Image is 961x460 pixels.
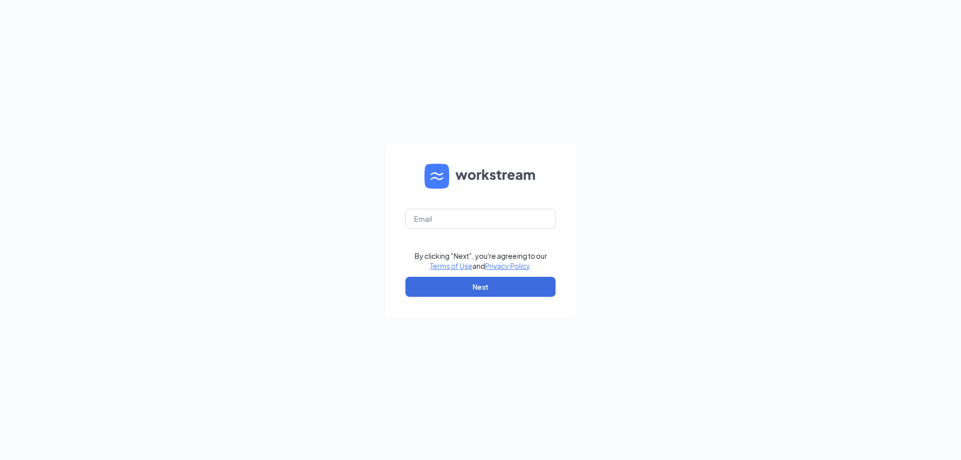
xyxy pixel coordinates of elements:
a: Terms of Use [430,261,472,270]
img: WS logo and Workstream text [424,164,537,189]
button: Next [405,277,556,297]
div: By clicking "Next", you're agreeing to our and . [414,251,547,271]
a: Privacy Policy [485,261,530,270]
input: Email [405,209,556,229]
